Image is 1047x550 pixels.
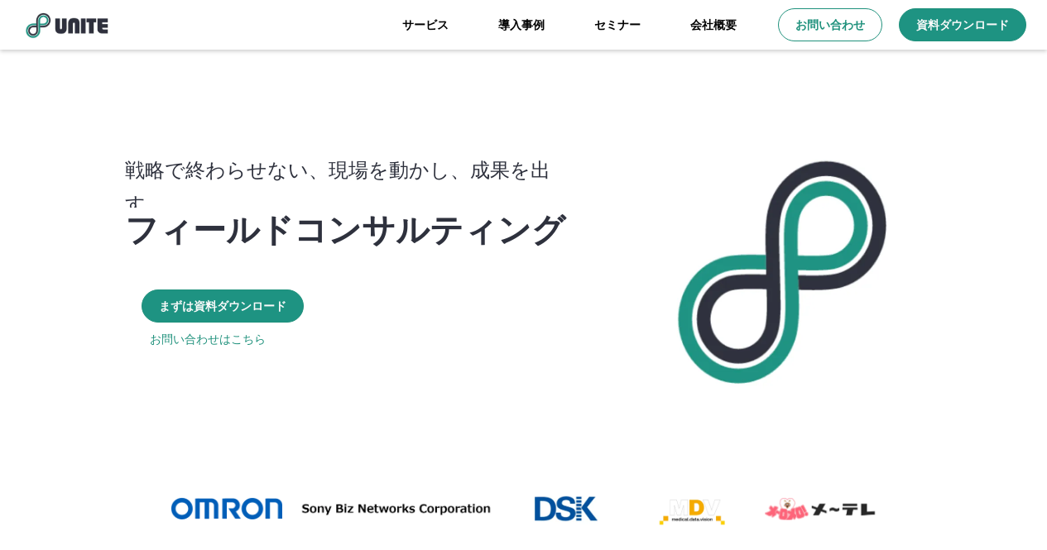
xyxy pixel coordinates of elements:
[125,152,583,220] p: 戦略で終わらせない、現場を動かし、成果を出す。
[159,298,286,314] p: まずは資料ダウンロード
[899,8,1026,41] a: 資料ダウンロード
[778,8,882,41] a: お問い合わせ
[916,17,1009,33] p: 資料ダウンロード
[142,289,304,323] a: まずは資料ダウンロード
[795,17,865,33] p: お問い合わせ
[150,331,266,347] a: お問い合わせはこちら
[125,208,565,247] p: フィールドコンサルティング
